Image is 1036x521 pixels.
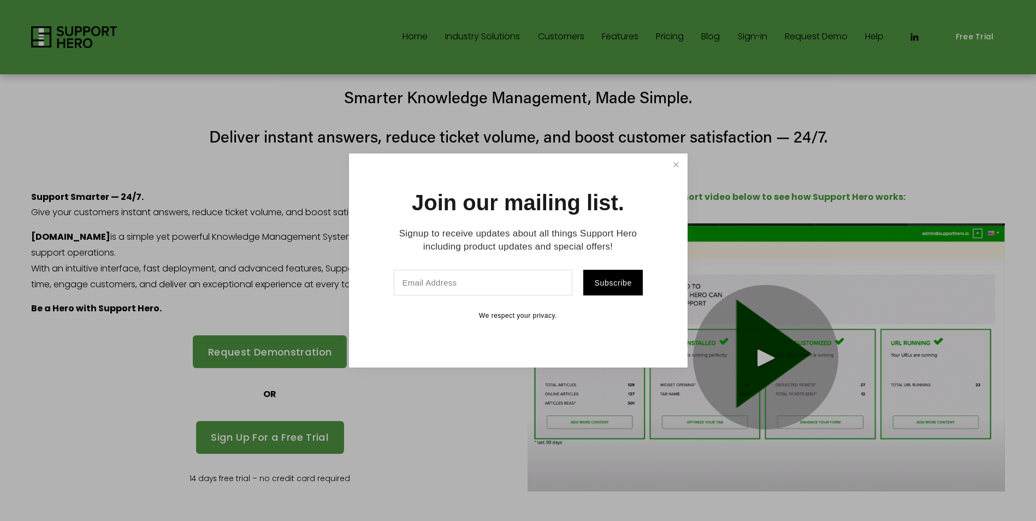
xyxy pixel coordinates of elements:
h1: Join our mailing list. [412,192,624,214]
input: Email Address [394,270,573,295]
p: We respect your privacy. [387,312,649,321]
p: Signup to receive updates about all things Support Hero including product updates and special off... [387,227,649,253]
button: Subscribe [583,270,642,295]
span: Subscribe [594,279,632,287]
a: Close [666,155,685,174]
